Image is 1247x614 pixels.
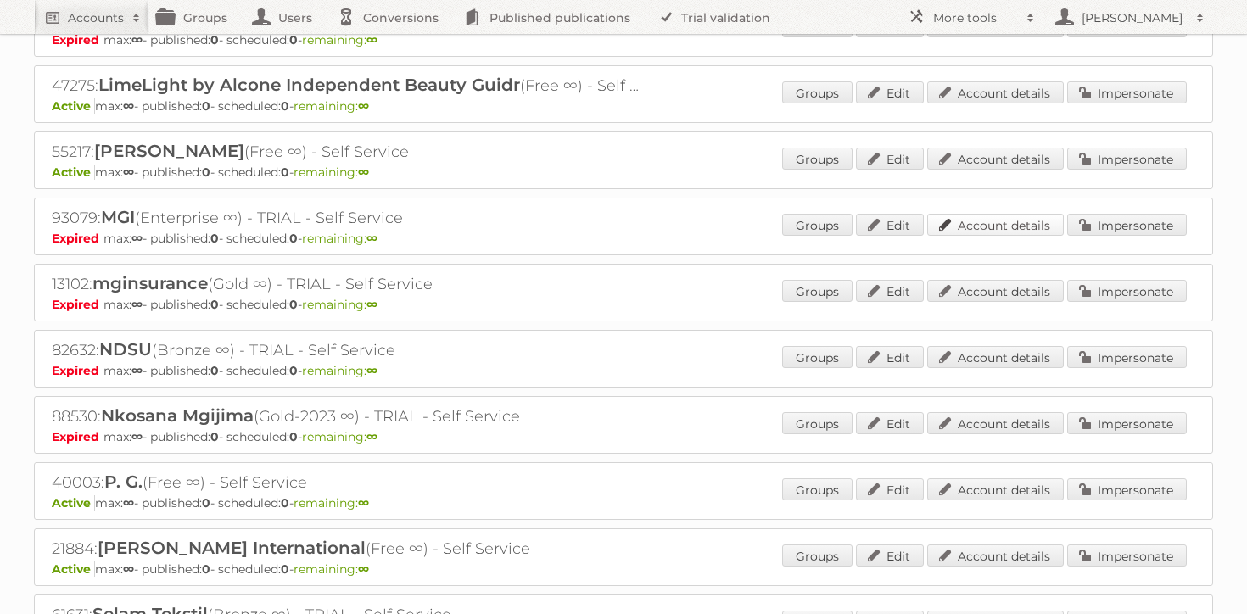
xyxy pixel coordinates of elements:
strong: ∞ [123,98,134,114]
a: Groups [782,280,853,302]
p: max: - published: - scheduled: - [52,165,1195,180]
a: Groups [782,148,853,170]
a: Edit [856,280,924,302]
a: Impersonate [1067,346,1187,368]
strong: 0 [210,363,219,378]
a: Edit [856,478,924,500]
strong: 0 [289,363,298,378]
span: Active [52,495,95,511]
h2: 47275: (Free ∞) - Self Service [52,75,646,97]
span: Active [52,165,95,180]
p: max: - published: - scheduled: - [52,363,1195,378]
a: Account details [927,346,1064,368]
strong: 0 [281,495,289,511]
h2: Accounts [68,9,124,26]
strong: ∞ [123,561,134,577]
span: P. G. [104,472,143,492]
strong: ∞ [366,231,377,246]
h2: 13102: (Gold ∞) - TRIAL - Self Service [52,273,646,295]
strong: ∞ [358,98,369,114]
span: remaining: [302,297,377,312]
p: max: - published: - scheduled: - [52,495,1195,511]
p: max: - published: - scheduled: - [52,297,1195,312]
span: Nkosana Mgijima [101,405,254,426]
a: Account details [927,214,1064,236]
strong: 0 [210,32,219,47]
a: Groups [782,412,853,434]
a: Edit [856,81,924,103]
strong: 0 [202,165,210,180]
a: Edit [856,346,924,368]
strong: ∞ [366,297,377,312]
strong: ∞ [131,363,143,378]
strong: ∞ [123,495,134,511]
a: Edit [856,544,924,567]
strong: 0 [289,297,298,312]
span: Expired [52,429,103,444]
strong: ∞ [358,495,369,511]
span: remaining: [302,231,377,246]
span: remaining: [294,98,369,114]
a: Edit [856,214,924,236]
a: Impersonate [1067,148,1187,170]
a: Edit [856,412,924,434]
a: Impersonate [1067,478,1187,500]
h2: 93079: (Enterprise ∞) - TRIAL - Self Service [52,207,646,229]
h2: 82632: (Bronze ∞) - TRIAL - Self Service [52,339,646,361]
span: Active [52,98,95,114]
span: [PERSON_NAME] International [98,538,366,558]
strong: 0 [210,297,219,312]
a: Groups [782,478,853,500]
a: Groups [782,544,853,567]
strong: 0 [281,561,289,577]
strong: 0 [289,429,298,444]
a: Groups [782,214,853,236]
a: Impersonate [1067,544,1187,567]
strong: ∞ [123,165,134,180]
h2: More tools [933,9,1018,26]
span: [PERSON_NAME] [94,141,244,161]
p: max: - published: - scheduled: - [52,32,1195,47]
a: Groups [782,346,853,368]
strong: ∞ [358,165,369,180]
a: Account details [927,478,1064,500]
p: max: - published: - scheduled: - [52,429,1195,444]
strong: 0 [289,231,298,246]
span: remaining: [294,495,369,511]
a: Account details [927,544,1064,567]
span: mginsurance [92,273,208,293]
strong: 0 [281,98,289,114]
span: MGI [101,207,135,227]
h2: 40003: (Free ∞) - Self Service [52,472,646,494]
span: Expired [52,231,103,246]
span: remaining: [294,561,369,577]
strong: 0 [281,165,289,180]
span: LimeLight by Alcone Independent Beauty Guidr [98,75,520,95]
strong: ∞ [131,231,143,246]
span: NDSU [99,339,152,360]
strong: ∞ [358,561,369,577]
h2: [PERSON_NAME] [1077,9,1188,26]
a: Account details [927,148,1064,170]
strong: ∞ [131,297,143,312]
span: remaining: [294,165,369,180]
strong: ∞ [131,429,143,444]
p: max: - published: - scheduled: - [52,98,1195,114]
span: remaining: [302,429,377,444]
a: Impersonate [1067,214,1187,236]
h2: 21884: (Free ∞) - Self Service [52,538,646,560]
span: Expired [52,363,103,378]
p: max: - published: - scheduled: - [52,231,1195,246]
strong: ∞ [366,363,377,378]
span: remaining: [302,32,377,47]
strong: ∞ [366,32,377,47]
strong: 0 [202,98,210,114]
a: Edit [856,148,924,170]
a: Account details [927,412,1064,434]
span: remaining: [302,363,377,378]
strong: 0 [202,495,210,511]
strong: ∞ [131,32,143,47]
a: Groups [782,81,853,103]
a: Impersonate [1067,412,1187,434]
a: Impersonate [1067,81,1187,103]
